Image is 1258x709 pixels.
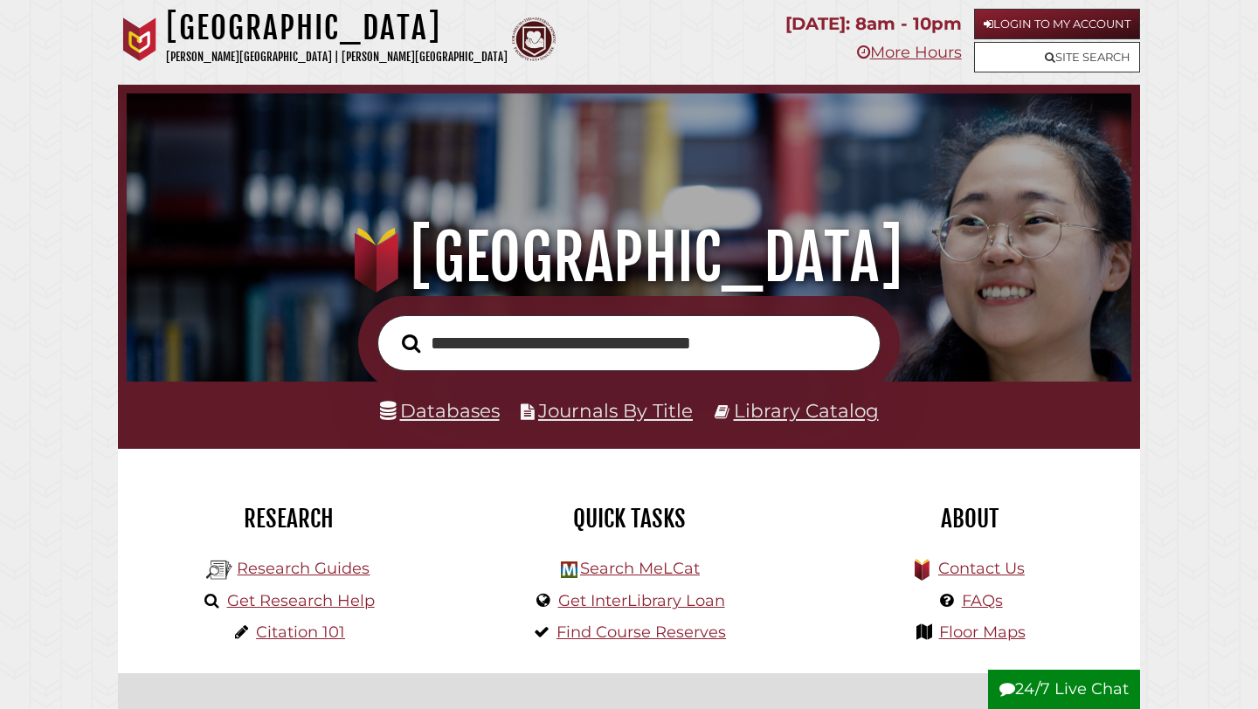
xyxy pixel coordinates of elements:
img: Calvin Theological Seminary [512,17,556,61]
a: Login to My Account [974,9,1140,39]
img: Hekman Library Logo [561,561,577,578]
img: Hekman Library Logo [206,557,232,583]
a: Research Guides [237,559,370,578]
a: FAQs [962,591,1003,610]
h1: [GEOGRAPHIC_DATA] [146,219,1113,296]
a: Journals By Title [538,399,693,422]
a: Contact Us [938,559,1025,578]
a: Site Search [974,42,1140,72]
p: [DATE]: 8am - 10pm [785,9,962,39]
a: Search MeLCat [580,559,700,578]
a: Floor Maps [939,623,1026,642]
a: Library Catalog [734,399,879,422]
a: Get InterLibrary Loan [558,591,725,610]
a: Get Research Help [227,591,375,610]
h1: [GEOGRAPHIC_DATA] [166,9,508,47]
a: Find Course Reserves [556,623,726,642]
a: More Hours [857,43,962,62]
i: Search [402,333,420,353]
button: Search [393,329,429,358]
h2: Quick Tasks [472,504,786,533]
img: Calvin University [118,17,162,61]
p: [PERSON_NAME][GEOGRAPHIC_DATA] | [PERSON_NAME][GEOGRAPHIC_DATA] [166,47,508,67]
a: Citation 101 [256,623,345,642]
a: Databases [380,399,500,422]
h2: About [812,504,1127,533]
h2: Research [131,504,446,533]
